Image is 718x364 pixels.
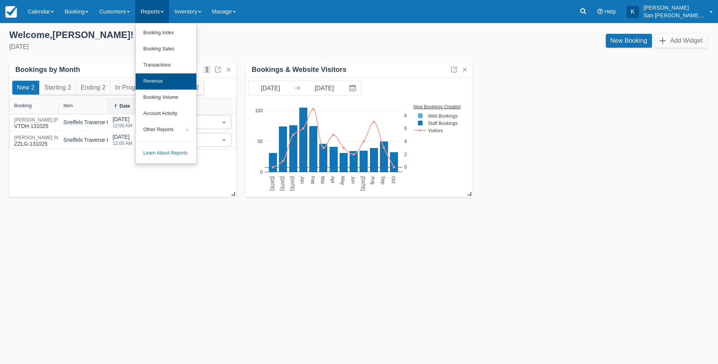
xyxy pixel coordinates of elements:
[627,6,639,18] div: K
[5,6,17,18] img: checkfront-main-nav-mini-logo.png
[249,81,292,95] input: Start Date
[655,34,707,48] button: Add Widget
[111,81,157,95] button: In Progress 4
[14,138,74,142] a: [PERSON_NAME] StarasinicZZLG-131025
[40,81,76,95] button: Starting 2
[135,23,197,164] ul: Reports
[136,73,196,90] a: Revenue
[76,81,110,95] button: Ending 2
[136,122,196,138] a: Other Reports
[119,103,130,109] div: Date
[220,136,228,144] span: Dropdown icon
[604,8,616,15] span: Help
[136,25,196,41] a: Booking Index
[113,133,132,150] div: [DATE]
[136,41,196,57] a: Booking Sales
[414,104,461,109] text: New Bookings Created
[113,115,132,133] div: [DATE]
[12,81,39,95] button: New 2
[14,121,92,124] a: [PERSON_NAME] [PERSON_NAME]VTDH-131025
[346,81,361,95] button: Interact with the calendar and add the check-in date for your trip.
[15,65,80,74] div: Bookings by Month
[303,81,346,95] input: End Date
[252,65,347,74] div: Bookings & Website Visitors
[9,42,353,52] div: [DATE]
[136,57,196,73] a: Transactions
[597,9,603,14] i: Help
[63,118,118,126] div: Sneffels Traverse Hike
[643,12,705,19] p: San [PERSON_NAME] Hut Systems
[63,136,118,144] div: Sneffels Traverse Hike
[113,141,132,146] div: 12:00 AM
[14,135,74,140] div: [PERSON_NAME] Starasinic
[643,4,705,12] p: [PERSON_NAME]
[136,145,196,161] a: Learn About Reports
[14,118,92,130] div: VTDH-131025
[220,118,228,126] span: Dropdown icon
[14,103,32,108] div: Booking
[14,135,74,148] div: ZZLG-131025
[9,29,353,41] div: Welcome , [PERSON_NAME] !
[136,106,196,122] a: Account Activity
[606,34,652,48] a: New Booking
[113,123,132,128] div: 12:00 AM
[136,90,196,106] a: Booking Volume
[14,118,92,122] div: [PERSON_NAME] [PERSON_NAME]
[63,103,73,108] div: Item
